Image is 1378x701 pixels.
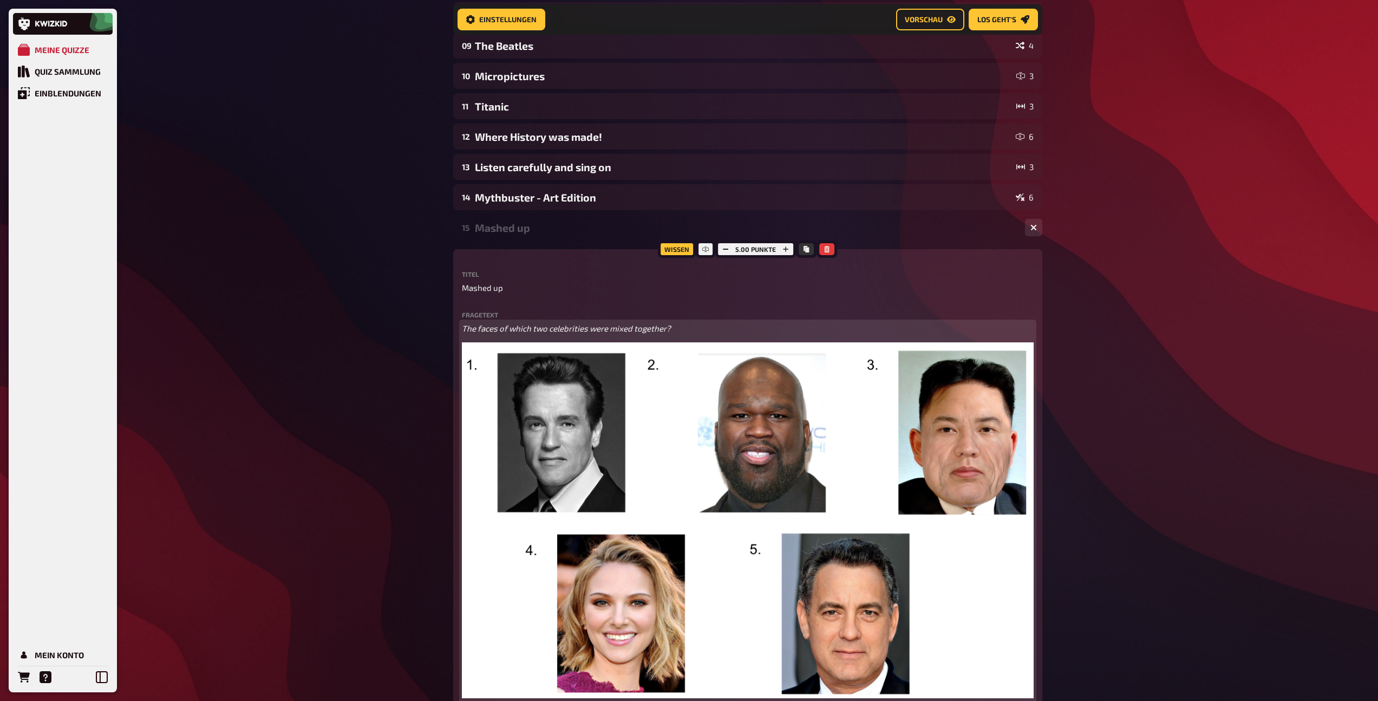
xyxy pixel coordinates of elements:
[479,16,537,23] span: Einstellungen
[35,67,101,76] div: Quiz Sammlung
[13,61,113,82] a: Quiz Sammlung
[35,666,56,688] a: Hilfe
[462,323,671,333] span: The faces of which two celebrities were mixed together?
[35,88,101,98] div: Einblendungen
[905,16,943,23] span: Vorschau
[13,39,113,61] a: Meine Quizze
[799,243,814,255] button: Kopieren
[977,16,1016,23] span: Los geht's
[462,223,471,232] div: 15
[35,650,84,660] div: Mein Konto
[475,100,1012,113] div: Titanic
[1016,193,1034,202] div: 6
[896,9,964,30] a: Vorschau
[462,162,471,172] div: 13
[462,41,471,50] div: 09
[462,271,1034,277] label: Titel
[1016,102,1034,111] div: 3
[462,282,503,294] span: Mashed up
[458,9,545,30] a: Einstellungen
[462,71,471,81] div: 10
[658,241,696,258] div: Wissen
[35,45,89,55] div: Meine Quizze
[1016,72,1034,80] div: 3
[475,40,1011,52] div: The Beatles
[462,132,471,141] div: 12
[715,241,796,258] div: 5.00 Punkte
[475,222,1016,234] div: Mashed up
[475,70,1012,82] div: Micropictures
[475,131,1011,143] div: Where History was made!
[13,666,35,688] a: Bestellungen
[1016,163,1034,171] div: 3
[462,192,471,202] div: 14
[475,191,1011,204] div: Mythbuster - Art Edition
[462,311,1034,318] label: Fragetext
[969,9,1038,30] a: Los geht's
[1016,132,1034,141] div: 6
[1016,41,1034,50] div: 4
[13,644,113,666] a: Mein Konto
[462,101,471,111] div: 11
[475,161,1012,173] div: Listen carefully and sing on
[462,342,1034,698] img: Bildschirmfoto 2024-02-02 um 10.18.49
[13,82,113,104] a: Einblendungen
